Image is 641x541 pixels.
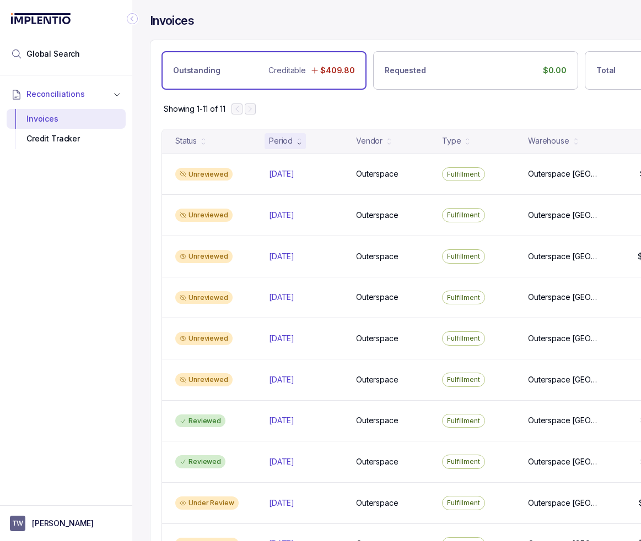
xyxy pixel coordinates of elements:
[447,251,480,262] p: Fulfillment
[10,516,122,531] button: User initials[PERSON_NAME]
[175,168,233,181] div: Unreviewed
[173,65,220,76] p: Outstanding
[175,291,233,304] div: Unreviewed
[528,210,598,221] p: Outerspace [GEOGRAPHIC_DATA]
[26,48,80,59] span: Global Search
[164,103,225,114] p: Showing 1-11 of 11
[175,373,233,386] div: Unreviewed
[356,210,398,221] p: Outerspace
[175,135,197,146] div: Status
[447,169,480,180] p: Fulfillment
[447,292,480,303] p: Fulfillment
[528,292,598,303] p: Outerspace [GEOGRAPHIC_DATA]
[356,333,398,344] p: Outerspace
[175,414,225,428] div: Reviewed
[447,456,480,467] p: Fulfillment
[150,13,194,29] h4: Invoices
[269,135,293,146] div: Period
[175,332,233,345] div: Unreviewed
[442,135,461,146] div: Type
[7,82,126,106] button: Reconciliations
[528,456,598,467] p: Outerspace [GEOGRAPHIC_DATA]
[596,65,616,76] p: Total
[126,12,139,25] div: Collapse Icon
[269,210,294,221] p: [DATE]
[447,374,480,385] p: Fulfillment
[447,416,480,427] p: Fulfillment
[164,103,225,114] div: Remaining page entries
[268,65,306,76] p: Creditable
[269,374,294,385] p: [DATE]
[269,498,294,509] p: [DATE]
[7,107,126,151] div: Reconciliations
[356,456,398,467] p: Outerspace
[32,518,94,529] p: [PERSON_NAME]
[528,251,598,262] p: Outerspace [GEOGRAPHIC_DATA]
[447,210,480,221] p: Fulfillment
[175,250,233,263] div: Unreviewed
[15,109,117,129] div: Invoices
[528,333,598,344] p: Outerspace [GEOGRAPHIC_DATA]
[356,415,398,426] p: Outerspace
[269,456,294,467] p: [DATE]
[385,65,426,76] p: Requested
[269,251,294,262] p: [DATE]
[543,65,567,76] p: $0.00
[175,455,225,468] div: Reviewed
[528,374,598,385] p: Outerspace [GEOGRAPHIC_DATA]
[528,415,598,426] p: Outerspace [GEOGRAPHIC_DATA]
[356,168,398,179] p: Outerspace
[269,333,294,344] p: [DATE]
[356,498,398,509] p: Outerspace
[175,209,233,222] div: Unreviewed
[269,168,294,179] p: [DATE]
[269,292,294,303] p: [DATE]
[356,292,398,303] p: Outerspace
[10,516,25,531] span: User initials
[356,251,398,262] p: Outerspace
[528,168,598,179] p: Outerspace [GEOGRAPHIC_DATA]
[356,135,383,146] div: Vendor
[269,415,294,426] p: [DATE]
[26,89,85,100] span: Reconciliations
[447,333,480,344] p: Fulfillment
[175,496,239,510] div: Under Review
[320,65,355,76] p: $409.80
[528,135,569,146] div: Warehouse
[447,498,480,509] p: Fulfillment
[356,374,398,385] p: Outerspace
[15,129,117,149] div: Credit Tracker
[528,498,598,509] p: Outerspace [GEOGRAPHIC_DATA]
